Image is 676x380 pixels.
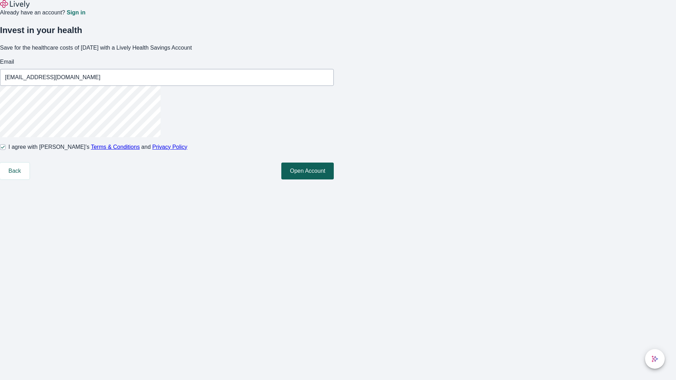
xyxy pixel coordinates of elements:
button: Open Account [281,163,334,179]
a: Privacy Policy [152,144,188,150]
a: Sign in [67,10,85,15]
span: I agree with [PERSON_NAME]’s and [8,143,187,151]
button: chat [645,349,665,369]
svg: Lively AI Assistant [651,355,658,362]
a: Terms & Conditions [91,144,140,150]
